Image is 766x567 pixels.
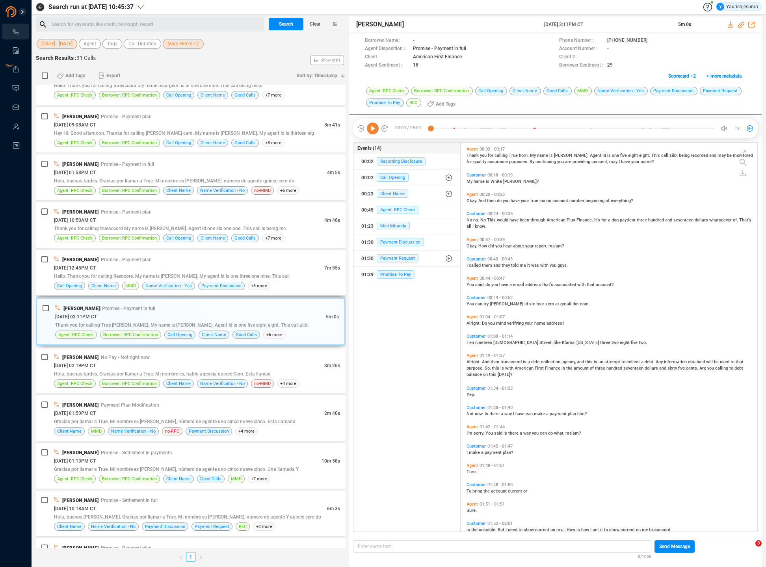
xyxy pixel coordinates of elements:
span: paytient [620,218,637,223]
span: is [549,153,554,158]
span: Call Opening [377,173,409,182]
div: 00:02 [361,171,374,184]
span: +3 more [248,282,270,290]
span: two. [639,340,647,345]
span: one [612,153,620,158]
span: Client Name [202,331,226,338]
span: is [486,179,491,184]
span: name [537,153,549,158]
span: [PERSON_NAME] [62,355,99,360]
span: and [577,359,585,364]
span: Payment Discussion [377,238,424,246]
span: you [488,321,496,326]
span: More Filters • 2 [167,39,199,49]
span: five [631,340,639,345]
span: for [467,159,473,164]
div: 01:23 [361,220,374,232]
span: Client Name [166,187,191,194]
div: Yaurichjesurun [716,3,758,11]
span: did [488,244,495,249]
span: 1x [734,122,740,135]
div: 01:30 [361,236,374,249]
span: I [472,224,475,229]
button: 01:23Mini Miranda [353,218,460,234]
span: | Promise - Payment in full [99,162,154,167]
span: No [467,218,473,223]
span: No [480,218,487,223]
span: you [480,153,488,158]
span: Agent [590,153,602,158]
span: your [631,159,641,164]
span: Good Calls [234,234,256,242]
span: Thank you for calling trueaccord My name is [PERSON_NAME]. Agent Id one six one one. This call is... [54,226,286,231]
span: been [520,218,530,223]
span: 4m 46s [324,218,340,223]
span: | Promise - Payment in full [100,306,155,311]
span: report, [535,244,548,249]
span: three [600,340,612,345]
span: Agent: RPC Check [58,331,94,338]
span: [DATE] 12:45PM CT [54,265,96,271]
span: call [661,153,669,158]
span: Street, [539,340,554,345]
span: quality [473,159,487,164]
button: Tags [102,39,122,49]
span: Thank you for calling True [PERSON_NAME]. My name is [PERSON_NAME]. Agent Id is one five eight ei... [55,322,309,328]
span: do [485,282,491,287]
span: You [467,301,475,307]
button: Call Duration [124,39,161,49]
span: conns [539,198,552,203]
span: all [467,224,472,229]
span: horn. [519,153,530,158]
span: 8m 41s [324,122,340,128]
span: Call Opening [167,331,192,338]
span: Client Name [377,190,408,198]
span: [US_STATE] [576,340,600,345]
span: everything? [611,198,633,203]
span: four [536,301,545,307]
span: may [609,159,619,164]
span: New! [6,58,13,73]
span: hundred [648,218,665,223]
span: eight [620,340,631,345]
span: is [607,153,612,158]
span: told [511,263,520,268]
span: Call Opening [57,282,82,290]
span: eight [628,153,639,158]
span: My [467,179,474,184]
span: Payment Request [377,254,418,262]
span: MMD [125,282,136,290]
span: that [587,282,596,287]
span: [DATE] 03:11PM CT [55,314,97,320]
span: Call Opening [166,91,191,99]
span: was [531,263,540,268]
span: you [503,198,511,203]
span: about [513,244,525,249]
span: Agent: RPC Check [57,234,93,242]
span: are [565,159,573,164]
button: Agent [79,39,101,49]
span: Okay. [467,198,478,203]
span: | Promise - Payment plan [99,114,152,119]
div: [PERSON_NAME]| Promise - Payment plan[DATE] 10:50AM CT4m 46sThank you for calling trueaccord My n... [36,202,346,248]
li: Visuals [2,80,29,96]
span: have [621,159,631,164]
span: no. [473,218,480,223]
div: [PERSON_NAME]| Promise - Payment plan[DATE] 12:45PM CT7m 55sHello. Thank you for calling Resocore... [36,250,346,296]
span: have [509,218,520,223]
span: providing [573,159,591,164]
span: [DATE] 09:08AM CT [54,122,96,128]
span: Good Calls [234,91,256,99]
span: they [502,263,511,268]
span: a [509,282,513,287]
span: hear [503,244,513,249]
span: Okay. [467,244,478,249]
span: you [557,159,565,164]
div: [PERSON_NAME]| Promise - Payment in full[DATE] 03:11PM CT5m 0sThank you for calling True [PERSON_... [36,297,346,346]
span: It's [594,218,601,223]
span: 4m 5s [327,170,340,175]
span: of [606,198,611,203]
span: two [612,340,620,345]
span: consent, [591,159,609,164]
span: have [499,282,509,287]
